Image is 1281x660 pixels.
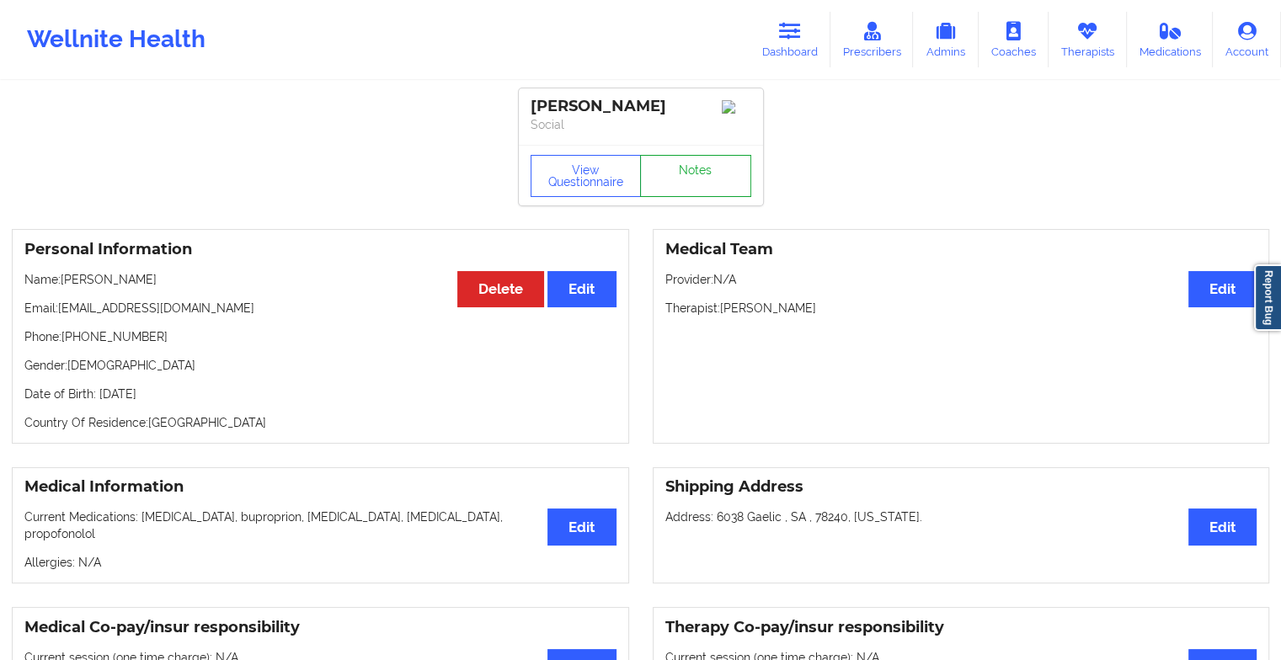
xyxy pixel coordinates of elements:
[24,618,616,637] h3: Medical Co-pay/insur responsibility
[722,100,751,114] img: Image%2Fplaceholer-image.png
[24,554,616,571] p: Allergies: N/A
[531,97,751,116] div: [PERSON_NAME]
[24,414,616,431] p: Country Of Residence: [GEOGRAPHIC_DATA]
[24,477,616,497] h3: Medical Information
[640,155,751,197] a: Notes
[665,618,1257,637] h3: Therapy Co-pay/insur responsibility
[665,477,1257,497] h3: Shipping Address
[750,12,830,67] a: Dashboard
[547,508,616,545] button: Edit
[830,12,914,67] a: Prescribers
[1127,12,1214,67] a: Medications
[665,240,1257,259] h3: Medical Team
[24,271,616,288] p: Name: [PERSON_NAME]
[1049,12,1127,67] a: Therapists
[24,386,616,402] p: Date of Birth: [DATE]
[979,12,1049,67] a: Coaches
[457,271,544,307] button: Delete
[1213,12,1281,67] a: Account
[665,300,1257,317] p: Therapist: [PERSON_NAME]
[24,240,616,259] h3: Personal Information
[531,116,751,133] p: Social
[24,357,616,374] p: Gender: [DEMOGRAPHIC_DATA]
[1254,264,1281,331] a: Report Bug
[547,271,616,307] button: Edit
[24,300,616,317] p: Email: [EMAIL_ADDRESS][DOMAIN_NAME]
[531,155,642,197] button: View Questionnaire
[1188,271,1257,307] button: Edit
[913,12,979,67] a: Admins
[24,328,616,345] p: Phone: [PHONE_NUMBER]
[24,508,616,542] p: Current Medications: [MEDICAL_DATA], buproprion, [MEDICAL_DATA], [MEDICAL_DATA], propofonolol
[665,271,1257,288] p: Provider: N/A
[1188,508,1257,545] button: Edit
[665,508,1257,525] p: Address: 6038 Gaelic , SA , 78240, [US_STATE].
